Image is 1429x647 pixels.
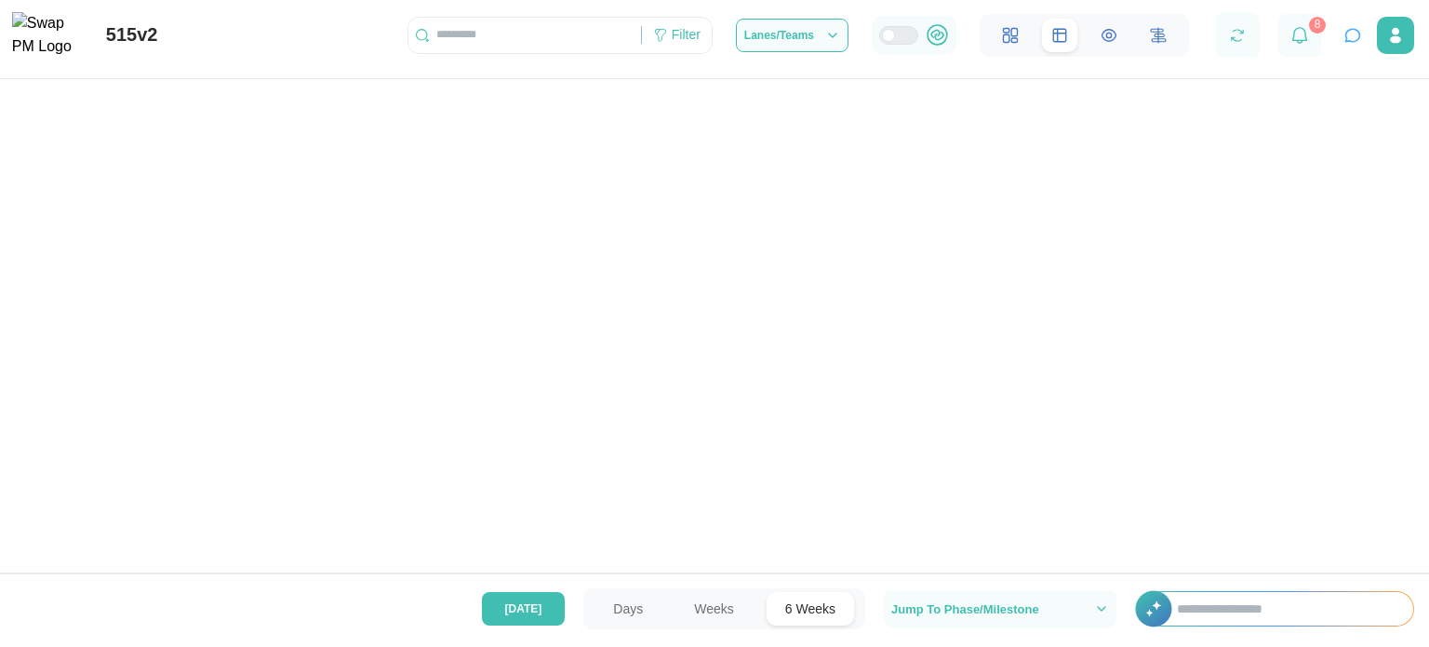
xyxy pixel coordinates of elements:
button: [DATE] [482,592,566,626]
button: Refresh Grid [1224,22,1250,48]
span: Jump To Phase/Milestone [891,603,1039,615]
span: [DATE] [505,593,542,625]
span: Lanes/Teams [744,30,814,41]
div: 8 [1309,17,1326,34]
div: 515v2 [106,20,158,49]
button: Days [594,592,661,626]
button: Jump To Phase/Milestone [884,590,1116,627]
div: Filter [672,25,701,46]
button: Weeks [675,592,753,626]
img: Swap PM Logo [12,12,87,59]
button: 6 Weeks [767,592,854,626]
button: Open project assistant [1340,22,1366,48]
button: Lanes/Teams [736,19,848,52]
div: + [1135,591,1414,627]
